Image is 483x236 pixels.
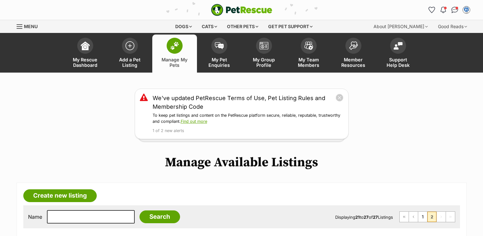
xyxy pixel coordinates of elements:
[331,35,376,73] a: Member Resources
[304,42,313,50] img: team-members-icon-5396bd8760b3fe7c0b43da4ab00e1e3bb1a5d9ba89233759b79545d2d3fc5d0d.svg
[373,215,378,220] strong: 27
[399,211,455,222] nav: Pagination
[400,212,409,222] a: First page
[451,7,458,13] img: chat-41dd97257d64d25036548639549fe6c8038ab92f7586957e7f3b1b290dea8141.svg
[384,57,412,68] span: Support Help Desk
[463,7,470,13] img: Mary Geyer profile pic
[264,20,317,33] div: Get pet support
[437,212,446,222] span: Next page
[125,41,134,50] img: add-pet-listing-icon-0afa8454b4691262ce3f59096e99ab1cd57d4a30225e0717b998d2c9b9846f56.svg
[63,35,108,73] a: My Rescue Dashboard
[152,35,197,73] a: Manage My Pets
[197,35,242,73] a: My Pet Enquiries
[153,94,336,111] a: We've updated PetRescue Terms of Use, Pet Listing Rules and Membership Code
[427,5,472,15] ul: Account quick links
[116,57,144,68] span: Add a Pet Listing
[434,20,472,33] div: Good Reads
[369,20,432,33] div: About [PERSON_NAME]
[286,35,331,73] a: My Team Members
[205,57,234,68] span: My Pet Enquiries
[181,119,207,124] a: Find out more
[215,42,224,49] img: pet-enquiries-icon-7e3ad2cf08bfb03b45e93fb7055b45f3efa6380592205ae92323e6603595dc1f.svg
[171,20,196,33] div: Dogs
[153,128,343,134] p: 1 of 2 new alerts
[23,189,97,202] a: Create new listing
[71,57,100,68] span: My Rescue Dashboard
[197,20,222,33] div: Cats
[28,214,42,220] label: Name
[223,20,263,33] div: Other pets
[81,41,90,50] img: dashboard-icon-eb2f2d2d3e046f16d808141f083e7271f6b2e854fb5c12c21221c1fb7104beca.svg
[160,57,189,68] span: Manage My Pets
[438,5,449,15] button: Notifications
[441,7,446,13] img: notifications-46538b983faf8c2785f20acdc204bb7945ddae34d4c08c2a6579f10ce5e182be.svg
[336,94,343,102] button: close
[170,42,179,50] img: manage-my-pets-icon-02211641906a0b7f246fdf0571729dbe1e7629f14944591b6c1af311fb30b64b.svg
[339,57,368,68] span: Member Resources
[376,35,420,73] a: Support Help Desk
[211,4,272,16] a: PetRescue
[446,212,455,222] span: Last page
[24,24,38,29] span: Menu
[461,5,472,15] button: My account
[242,35,286,73] a: My Group Profile
[108,35,152,73] a: Add a Pet Listing
[418,212,427,222] a: Page 1
[427,5,437,15] a: Favourites
[17,20,42,32] a: Menu
[394,42,403,50] img: help-desk-icon-fdf02630f3aa405de69fd3d07c3f3aa587a6932b1a1747fa1d2bba05be0121f9.svg
[450,5,460,15] a: Conversations
[364,215,369,220] strong: 27
[260,42,268,50] img: group-profile-icon-3fa3cf56718a62981997c0bc7e787c4b2cf8bcc04b72c1350f741eb67cf2f40e.svg
[211,4,272,16] img: logo-e224e6f780fb5917bec1dbf3a21bbac754714ae5b6737aabdf751b685950b380.svg
[349,41,358,50] img: member-resources-icon-8e73f808a243e03378d46382f2149f9095a855e16c252ad45f914b54edf8863c.svg
[140,210,180,223] input: Search
[409,212,418,222] a: Previous page
[153,113,343,125] p: To keep pet listings and content on the PetRescue platform secure, reliable, reputable, trustwort...
[335,215,393,220] span: Displaying to of Listings
[355,215,360,220] strong: 21
[427,212,436,222] span: Page 2
[294,57,323,68] span: My Team Members
[250,57,278,68] span: My Group Profile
